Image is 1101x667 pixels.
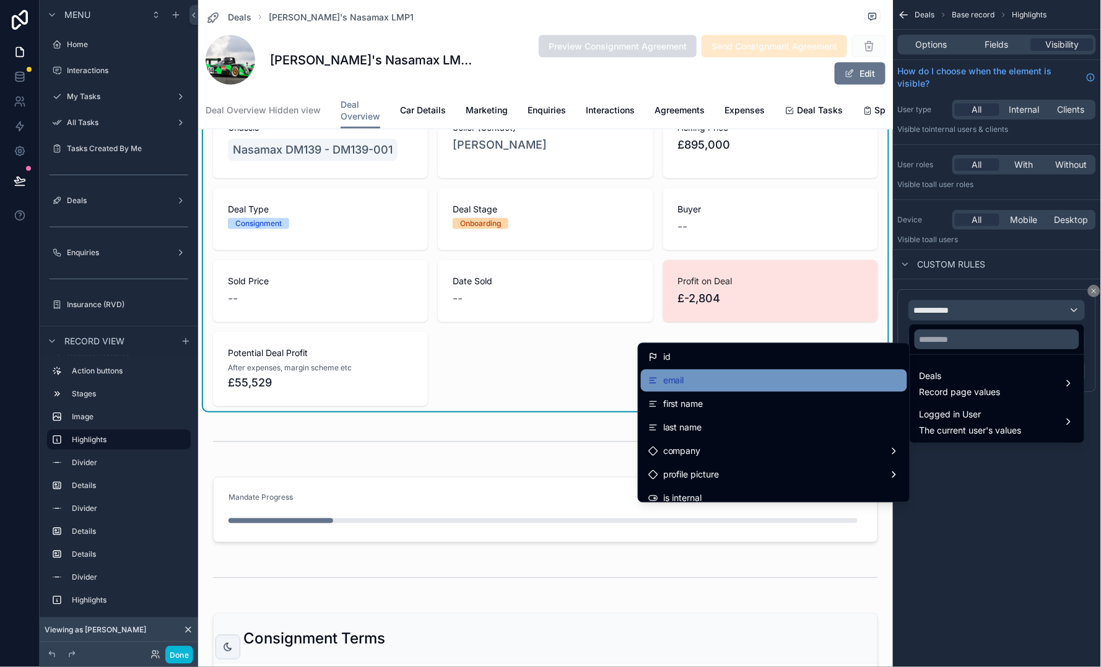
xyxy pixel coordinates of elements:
span: Agreements [655,105,705,117]
span: Expenses [725,105,765,117]
span: Logged in User [920,407,1022,422]
a: Enquiries [528,100,566,124]
span: is internal [663,491,702,506]
span: email [663,373,684,388]
span: Spare Parts [875,105,923,117]
span: company [663,444,701,459]
a: Marketing [466,100,508,124]
a: Deal Overview [341,94,380,129]
a: Car Details [400,100,446,124]
a: [PERSON_NAME]'s Nasamax LMP1 [269,11,414,24]
a: Deal Tasks [785,100,843,124]
span: Nasamax DM139 - DM139-001 [233,141,393,159]
div: Onboarding [460,218,501,229]
span: £-2,804 [678,290,863,307]
span: -- [678,218,688,235]
button: Edit [835,63,886,85]
span: Date Sold [453,275,638,287]
span: -- [453,290,463,307]
span: Sold Price [228,275,413,287]
span: last name [663,421,702,435]
span: Enquiries [528,105,566,117]
span: After expenses, margin scheme etc [228,363,352,373]
h1: [PERSON_NAME]'s Nasamax LMP1 [270,51,474,69]
a: Deals [206,10,251,25]
span: Deals [920,368,1001,383]
span: Profit on Deal [678,275,863,287]
span: Car Details [400,105,446,117]
span: Deal Type [228,203,413,216]
span: £55,529 [228,374,413,391]
span: Marketing [466,105,508,117]
span: Deal Stage [453,203,638,216]
span: Deals [228,11,251,24]
span: Deal Tasks [797,105,843,117]
a: [PERSON_NAME] [453,136,547,154]
span: Deal Overview Hidden view [206,105,321,117]
span: Interactions [586,105,635,117]
span: id [663,350,671,365]
a: Agreements [655,100,705,124]
a: Interactions [586,100,635,124]
span: Deal Overview [341,98,380,123]
span: first name [663,397,703,412]
span: Buyer [678,203,863,216]
a: Deal Overview Hidden view [206,100,321,124]
div: Consignment [235,218,282,229]
span: Record page values [920,386,1001,398]
span: Potential Deal Profit [228,347,413,359]
a: Nasamax DM139 - DM139-001 [228,139,398,161]
span: -- [228,290,238,307]
span: profile picture [663,468,720,482]
a: Expenses [725,100,765,124]
span: The current user's values [920,424,1022,437]
span: £895,000 [678,136,863,154]
a: Spare Parts [863,100,923,124]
